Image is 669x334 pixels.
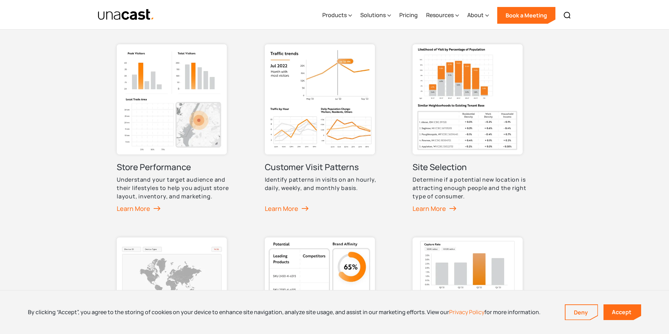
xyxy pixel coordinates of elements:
[265,44,380,225] a: illustration with Traffic trends graphsCustomer Visit PatternsIdentify patterns in visits on an h...
[603,304,641,320] a: Accept
[563,11,571,20] img: Search icon
[360,1,391,30] div: Solutions
[399,1,418,30] a: Pricing
[497,7,555,24] a: Book a Meeting
[467,1,489,30] div: About
[98,9,154,21] img: Unacast text logo
[117,161,191,173] h3: Store Performance
[413,44,523,154] img: illustration with Likelihood of Visit by Percentage of Population and Similar Neighborhoods to Ex...
[426,1,459,30] div: Resources
[413,203,456,214] div: Learn More
[117,203,161,214] div: Learn More
[413,44,528,225] a: illustration with Likelihood of Visit by Percentage of Population and Similar Neighborhoods to Ex...
[413,161,467,173] h3: Site Selection
[265,203,309,214] div: Learn More
[265,175,380,192] p: Identify patterns in visits on an hourly, daily, weekly, and monthly basis.
[449,308,484,316] a: Privacy Policy
[28,308,540,316] div: By clicking “Accept”, you agree to the storing of cookies on your device to enhance site navigati...
[360,11,386,19] div: Solutions
[413,175,528,200] p: Determine if a potential new location is attracting enough people and the right type of consumer.
[322,1,352,30] div: Products
[117,175,232,200] p: Understand your target audience and their lifestyles to help you adjust store layout, inventory, ...
[467,11,484,19] div: About
[98,9,154,21] a: home
[426,11,454,19] div: Resources
[265,44,375,154] img: illustration with Traffic trends graphs
[117,44,232,225] a: illustration with Peak Visitors, Total Visitors, and Local Trade Area graphsStore PerformanceUnde...
[322,11,347,19] div: Products
[117,44,227,154] img: illustration with Peak Visitors, Total Visitors, and Local Trade Area graphs
[566,305,598,320] a: Deny
[265,161,359,173] h3: Customer Visit Patterns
